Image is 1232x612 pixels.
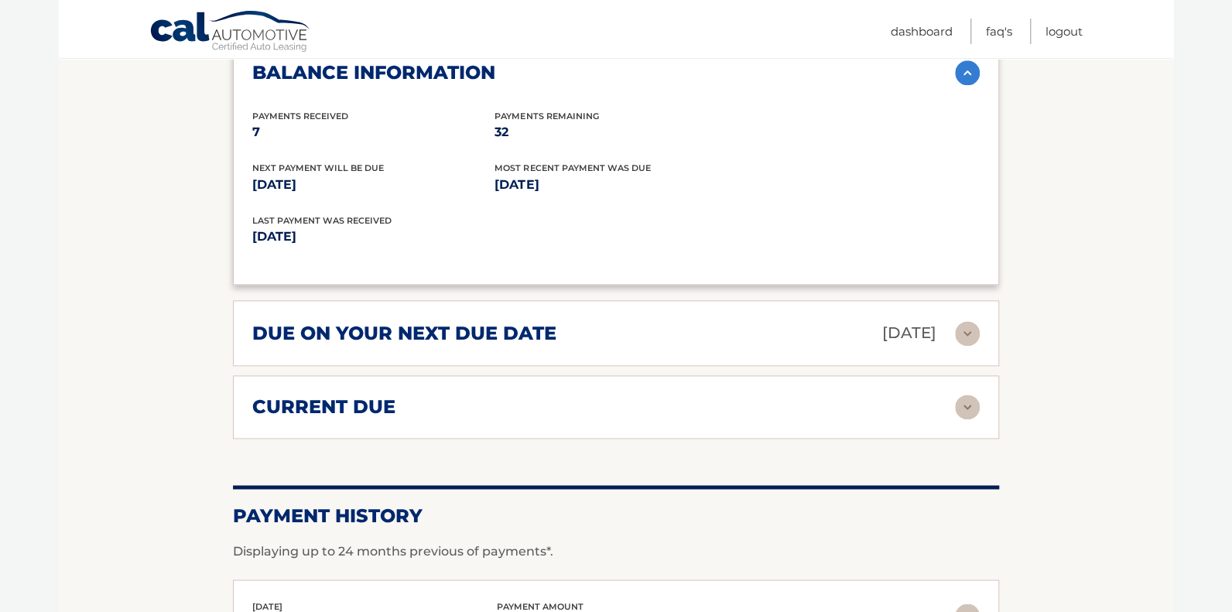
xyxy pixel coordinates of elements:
[233,504,999,528] h2: Payment History
[252,174,495,196] p: [DATE]
[495,121,737,143] p: 32
[497,600,583,611] span: payment amount
[252,61,495,84] h2: balance information
[149,10,312,55] a: Cal Automotive
[252,600,282,611] span: [DATE]
[252,121,495,143] p: 7
[986,19,1012,44] a: FAQ's
[252,215,392,226] span: Last Payment was received
[252,226,616,248] p: [DATE]
[252,395,395,419] h2: current due
[495,162,650,173] span: Most Recent Payment Was Due
[252,162,384,173] span: Next Payment will be due
[252,111,348,121] span: Payments Received
[1045,19,1083,44] a: Logout
[955,395,980,419] img: accordion-rest.svg
[955,60,980,85] img: accordion-active.svg
[891,19,953,44] a: Dashboard
[495,174,737,196] p: [DATE]
[495,111,598,121] span: Payments Remaining
[882,320,936,347] p: [DATE]
[252,322,556,345] h2: due on your next due date
[233,542,999,561] p: Displaying up to 24 months previous of payments*.
[955,321,980,346] img: accordion-rest.svg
